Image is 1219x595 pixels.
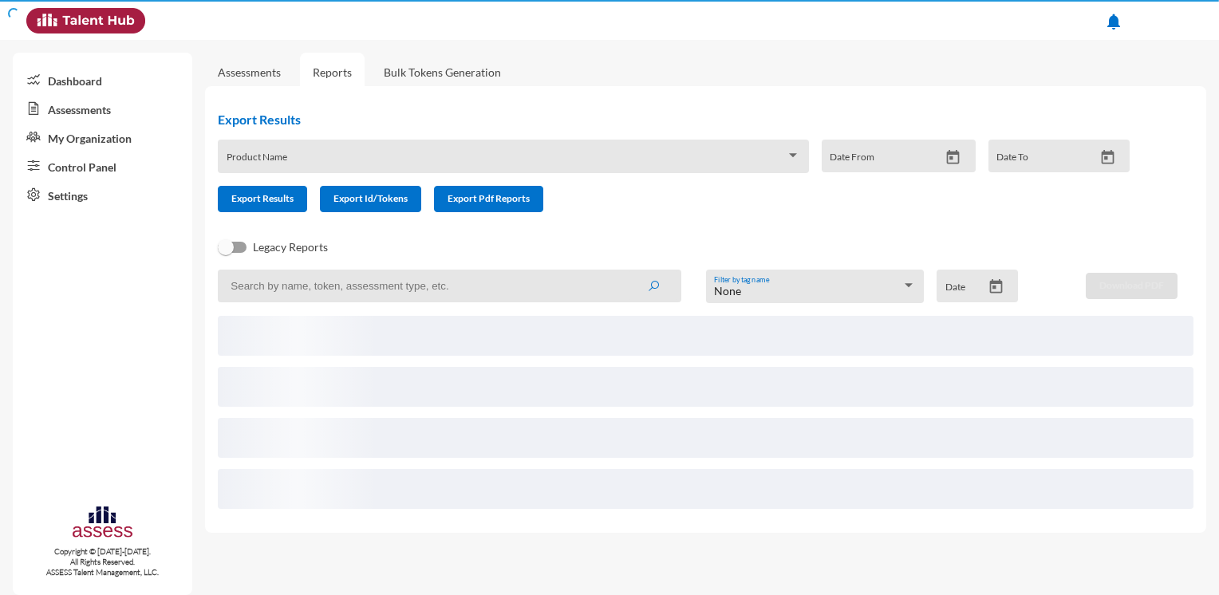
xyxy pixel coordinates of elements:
p: Copyright © [DATE]-[DATE]. All Rights Reserved. ASSESS Talent Management, LLC. [13,546,192,577]
button: Export Id/Tokens [320,186,421,212]
a: My Organization [13,123,192,152]
button: Export Results [218,186,307,212]
span: Export Id/Tokens [333,192,408,204]
input: Search by name, token, assessment type, etc. [218,270,681,302]
a: Settings [13,180,192,209]
span: Export Pdf Reports [448,192,530,204]
a: Control Panel [13,152,192,180]
a: Bulk Tokens Generation [371,53,514,92]
button: Open calendar [939,149,967,166]
span: None [714,284,741,297]
button: Export Pdf Reports [434,186,543,212]
a: Reports [300,53,365,92]
button: Download PDF [1086,273,1178,299]
span: Legacy Reports [253,238,328,257]
img: assesscompany-logo.png [71,504,134,543]
button: Open calendar [982,278,1010,295]
span: Download PDF [1099,279,1164,291]
a: Assessments [218,65,281,79]
h2: Export Results [218,112,1142,127]
span: Export Results [231,192,294,204]
mat-icon: notifications [1104,12,1123,31]
a: Dashboard [13,65,192,94]
button: Open calendar [1094,149,1122,166]
a: Assessments [13,94,192,123]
